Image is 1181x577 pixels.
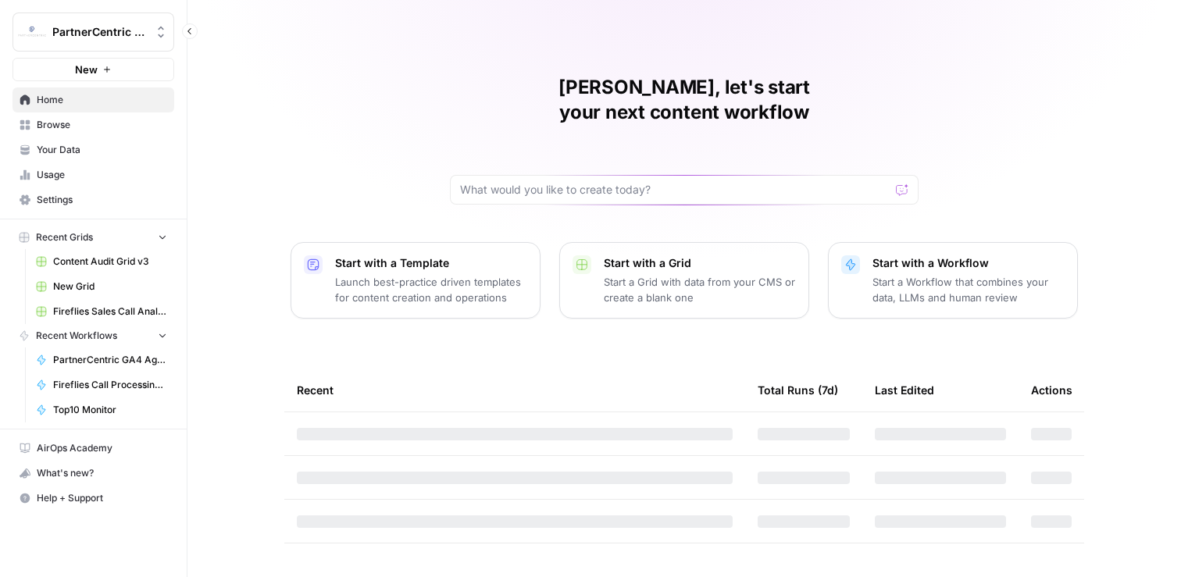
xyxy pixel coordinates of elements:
h1: [PERSON_NAME], let's start your next content workflow [450,75,919,125]
span: PartnerCentric GA4 Agent [53,353,167,367]
span: Recent Workflows [36,329,117,343]
a: New Grid [29,274,174,299]
a: PartnerCentric GA4 Agent [29,347,174,372]
a: Settings [12,187,174,212]
span: Fireflies Sales Call Analysis For CS [53,305,167,319]
div: What's new? [13,461,173,485]
span: Browse [37,118,167,132]
button: Start with a TemplateLaunch best-practice driven templates for content creation and operations [291,242,541,319]
span: Fireflies Call Processing for CS [53,378,167,392]
div: Recent [297,369,733,411]
div: Last Edited [875,369,934,411]
span: Usage [37,168,167,182]
p: Start with a Workflow [872,255,1065,271]
button: Help + Support [12,486,174,511]
a: Your Data [12,137,174,162]
span: Home [37,93,167,107]
span: Content Audit Grid v3 [53,255,167,269]
button: Recent Workflows [12,324,174,347]
a: AirOps Academy [12,436,174,461]
input: What would you like to create today? [460,182,890,198]
p: Start a Grid with data from your CMS or create a blank one [604,274,796,305]
span: PartnerCentric Sales Tools [52,24,147,40]
p: Start with a Grid [604,255,796,271]
a: Content Audit Grid v3 [29,249,174,274]
span: Help + Support [37,491,167,505]
p: Start a Workflow that combines your data, LLMs and human review [872,274,1065,305]
a: Fireflies Sales Call Analysis For CS [29,299,174,324]
a: Top10 Monitor [29,397,174,422]
span: Top10 Monitor [53,403,167,417]
p: Launch best-practice driven templates for content creation and operations [335,274,527,305]
button: Start with a GridStart a Grid with data from your CMS or create a blank one [559,242,809,319]
button: Workspace: PartnerCentric Sales Tools [12,12,174,52]
a: Fireflies Call Processing for CS [29,372,174,397]
a: Usage [12,162,174,187]
button: New [12,58,174,81]
span: Your Data [37,143,167,157]
button: What's new? [12,461,174,486]
span: AirOps Academy [37,441,167,455]
div: Total Runs (7d) [758,369,838,411]
a: Home [12,87,174,112]
span: Settings [37,193,167,207]
span: New Grid [53,280,167,294]
span: New [75,62,98,77]
button: Recent Grids [12,226,174,249]
p: Start with a Template [335,255,527,271]
a: Browse [12,112,174,137]
span: Recent Grids [36,230,93,244]
button: Start with a WorkflowStart a Workflow that combines your data, LLMs and human review [828,242,1078,319]
img: PartnerCentric Sales Tools Logo [18,18,46,46]
div: Actions [1031,369,1072,411]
